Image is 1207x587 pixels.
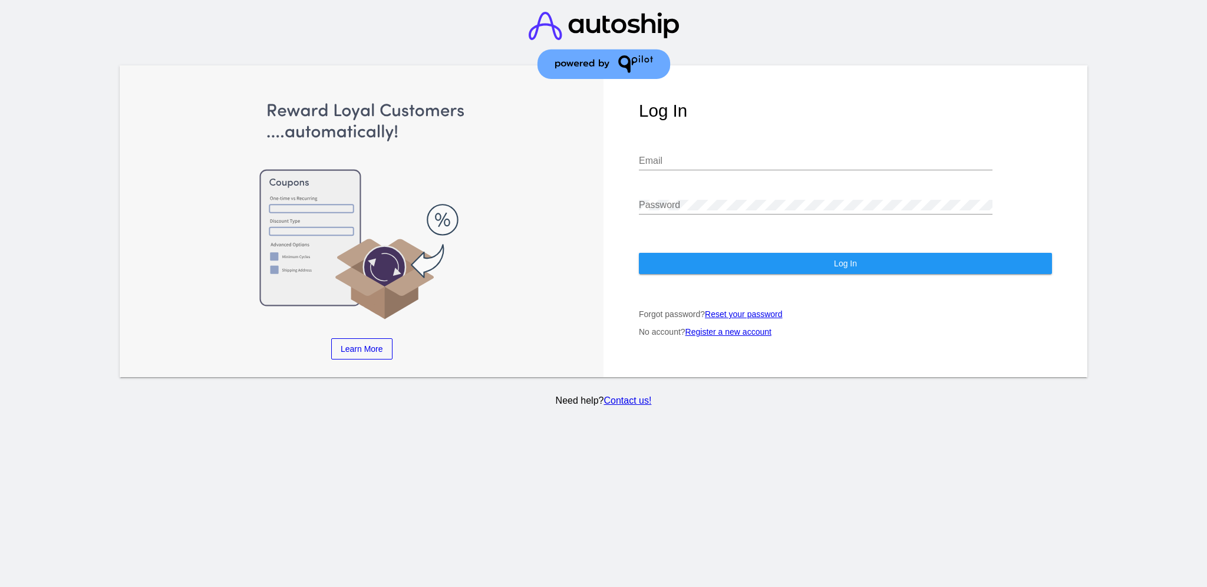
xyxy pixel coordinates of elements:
img: Apply Coupons Automatically to Scheduled Orders with QPilot [155,101,568,321]
h1: Log In [639,101,1052,121]
p: Need help? [117,395,1090,406]
a: Register a new account [685,327,771,337]
button: Log In [639,253,1052,274]
span: Log In [834,259,857,268]
a: Reset your password [705,309,783,319]
p: No account? [639,327,1052,337]
span: Learn More [341,344,383,354]
a: Contact us! [603,395,651,405]
p: Forgot password? [639,309,1052,319]
a: Learn More [331,338,393,360]
input: Email [639,156,992,166]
